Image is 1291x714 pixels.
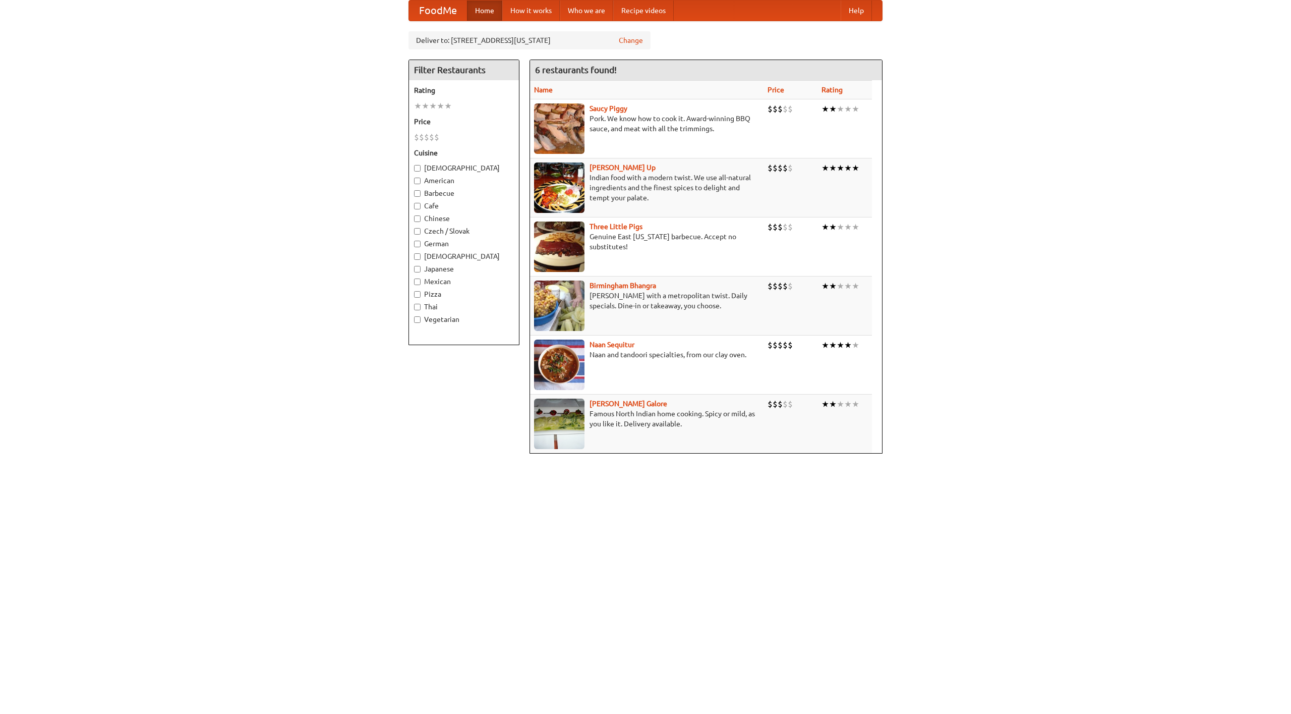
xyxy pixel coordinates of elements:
[590,223,642,231] a: Three Little Pigs
[783,162,788,174] li: $
[414,266,421,272] input: Japanese
[429,132,434,143] li: $
[844,162,852,174] li: ★
[414,201,514,211] label: Cafe
[783,281,788,292] li: $
[414,277,514,287] label: Mexican
[444,100,452,112] li: ★
[829,222,837,233] li: ★
[414,148,514,158] h5: Cuisine
[534,114,759,134] p: Pork. We know how to cook it. Award-winning BBQ sauce, and meat with all the trimmings.
[414,251,514,261] label: [DEMOGRAPHIC_DATA]
[534,103,584,154] img: saucy.jpg
[829,399,837,410] li: ★
[783,103,788,115] li: $
[534,86,553,94] a: Name
[534,281,584,331] img: bhangra.jpg
[408,31,651,49] div: Deliver to: [STREET_ADDRESS][US_STATE]
[414,241,421,247] input: German
[773,222,778,233] li: $
[619,35,643,45] a: Change
[414,253,421,260] input: [DEMOGRAPHIC_DATA]
[590,104,627,113] a: Saucy Piggy
[414,304,421,310] input: Thai
[414,302,514,312] label: Thai
[502,1,560,21] a: How it works
[560,1,613,21] a: Who we are
[783,222,788,233] li: $
[414,314,514,324] label: Vegetarian
[773,399,778,410] li: $
[534,232,759,252] p: Genuine East [US_STATE] barbecue. Accept no substitutes!
[837,222,844,233] li: ★
[414,178,421,184] input: American
[821,222,829,233] li: ★
[768,86,784,94] a: Price
[414,215,421,222] input: Chinese
[534,173,759,203] p: Indian food with a modern twist. We use all-natural ingredients and the finest spices to delight ...
[829,281,837,292] li: ★
[788,103,793,115] li: $
[437,100,444,112] li: ★
[844,103,852,115] li: ★
[534,399,584,449] img: currygalore.jpg
[414,176,514,186] label: American
[837,399,844,410] li: ★
[768,399,773,410] li: $
[841,1,872,21] a: Help
[424,132,429,143] li: $
[778,340,783,351] li: $
[768,340,773,351] li: $
[788,399,793,410] li: $
[821,399,829,410] li: ★
[821,86,843,94] a: Rating
[414,228,421,235] input: Czech / Slovak
[414,190,421,197] input: Barbecue
[422,100,429,112] li: ★
[829,103,837,115] li: ★
[409,1,467,21] a: FoodMe
[613,1,674,21] a: Recipe videos
[778,399,783,410] li: $
[852,340,859,351] li: ★
[414,264,514,274] label: Japanese
[590,400,667,408] a: [PERSON_NAME] Galore
[783,399,788,410] li: $
[778,222,783,233] li: $
[852,222,859,233] li: ★
[414,163,514,173] label: [DEMOGRAPHIC_DATA]
[844,222,852,233] li: ★
[590,341,634,349] a: Naan Sequitur
[768,281,773,292] li: $
[837,340,844,351] li: ★
[590,163,656,172] a: [PERSON_NAME] Up
[414,132,419,143] li: $
[844,399,852,410] li: ★
[837,103,844,115] li: ★
[414,316,421,323] input: Vegetarian
[414,291,421,298] input: Pizza
[852,281,859,292] li: ★
[821,103,829,115] li: ★
[778,103,783,115] li: $
[821,281,829,292] li: ★
[852,162,859,174] li: ★
[534,340,584,390] img: naansequitur.jpg
[821,162,829,174] li: ★
[467,1,502,21] a: Home
[534,162,584,213] img: curryup.jpg
[768,103,773,115] li: $
[534,222,584,272] img: littlepigs.jpg
[837,162,844,174] li: ★
[788,281,793,292] li: $
[409,60,519,80] h4: Filter Restaurants
[414,188,514,198] label: Barbecue
[429,100,437,112] li: ★
[590,282,656,290] a: Birmingham Bhangra
[778,281,783,292] li: $
[773,103,778,115] li: $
